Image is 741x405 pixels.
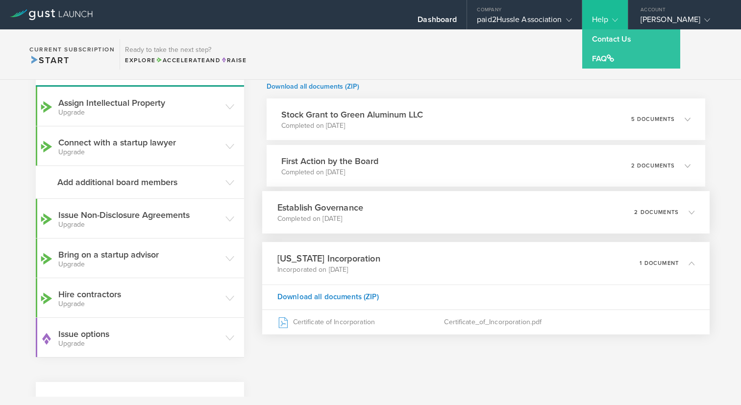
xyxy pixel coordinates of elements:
p: Completed on [DATE] [281,167,378,177]
p: Completed on [DATE] [277,214,363,224]
span: Raise [221,57,247,64]
p: 1 document [640,261,679,266]
iframe: Chat Widget [692,358,741,405]
p: Incorporated on [DATE] [277,265,380,275]
span: and [156,57,221,64]
h3: Bring on a startup advisor [58,248,221,268]
small: Upgrade [58,261,221,268]
h3: First Action by the Board [281,155,378,167]
div: Help [592,15,618,29]
div: Ready to take the next step?ExploreAccelerateandRaise [120,39,251,70]
small: Upgrade [58,340,221,347]
p: Completed on [DATE] [281,121,423,131]
h3: Ready to take the next step? [125,47,247,53]
div: Certificate_of_Incorporation.pdf [444,310,694,334]
h3: Stock Grant to Green Aluminum LLC [281,108,423,121]
h2: Current Subscription [29,47,115,52]
small: Upgrade [58,221,221,228]
div: Explore [125,56,247,65]
div: Certificate of Incorporation [277,310,444,334]
a: Download all documents (ZIP) [267,82,359,91]
h3: Hire contractors [58,288,221,308]
span: Accelerate [156,57,206,64]
h3: Issue Non-Disclosure Agreements [58,209,221,228]
h3: Issue options [58,328,221,347]
h3: [US_STATE] Incorporation [277,252,380,265]
h3: Assign Intellectual Property [58,96,221,116]
small: Upgrade [58,109,221,116]
div: Download all documents (ZIP) [262,285,710,310]
div: [PERSON_NAME] [641,15,724,29]
p: 2 documents [631,163,675,168]
span: Start [29,55,69,66]
small: Upgrade [58,301,221,308]
p: 5 documents [631,117,675,122]
p: 2 documents [634,210,679,215]
h3: Connect with a startup lawyer [58,136,221,156]
h3: Add additional board members [57,176,221,189]
div: Dashboard [418,15,457,29]
h3: Establish Governance [277,201,363,214]
small: Upgrade [58,149,221,156]
div: paid2Hussle Association [477,15,571,29]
